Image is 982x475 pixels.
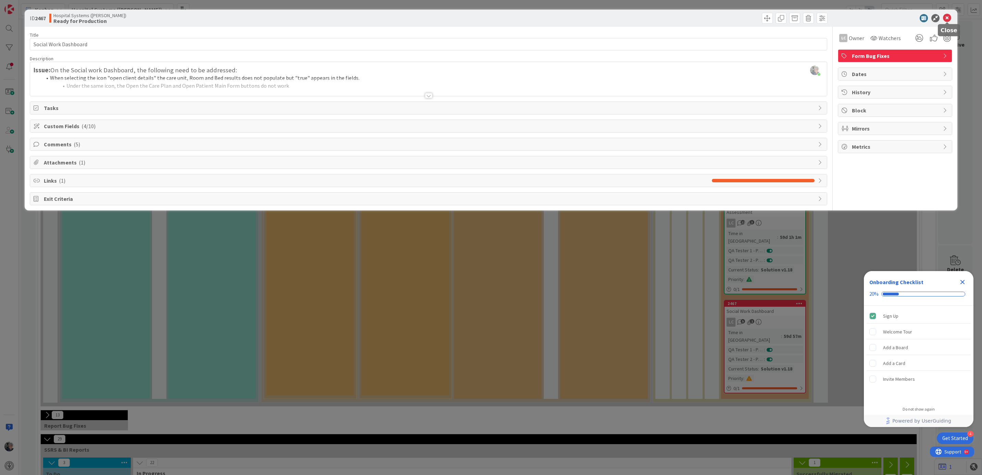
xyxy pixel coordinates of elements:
[941,27,957,34] h5: Close
[883,359,905,367] div: Add a Card
[53,18,126,24] b: Ready for Production
[892,417,951,425] span: Powered by UserGuiding
[44,122,815,130] span: Custom Fields
[79,159,85,166] span: ( 1 )
[957,277,968,288] div: Close Checklist
[867,356,971,371] div: Add a Card is incomplete.
[903,406,935,412] div: Do not show again
[53,13,126,18] span: Hospital Systems ([PERSON_NAME])
[42,74,824,82] li: When selecting the icon "open client details" the care unit, Room and Bed results does not popula...
[883,375,915,383] div: Invite Members
[14,1,31,9] span: Support
[852,52,940,60] span: Form Bug Fixes
[74,141,80,148] span: ( 5 )
[44,176,709,185] span: Links
[869,291,879,297] div: 20%
[30,32,39,38] label: Title
[852,106,940,114] span: Block
[810,65,820,75] img: x9GsnaifSX4ialCBneLb6lDLYCDDhe1p.jpg
[883,328,912,336] div: Welcome Tour
[852,88,940,96] span: History
[864,271,973,427] div: Checklist Container
[864,415,973,427] div: Footer
[852,124,940,133] span: Mirrors
[864,306,973,402] div: Checklist items
[839,34,847,42] div: LC
[937,433,973,444] div: Open Get Started checklist, remaining modules: 4
[30,38,828,50] input: type card name here...
[869,278,923,286] div: Onboarding Checklist
[44,140,815,148] span: Comments
[34,66,824,74] h3: On the Social work Dashboard, the following need to be addressed:
[867,308,971,324] div: Sign Up is complete.
[81,123,96,130] span: ( 4/10 )
[44,195,815,203] span: Exit Criteria
[967,431,973,437] div: 4
[883,343,908,352] div: Add a Board
[883,312,898,320] div: Sign Up
[852,70,940,78] span: Dates
[942,435,968,442] div: Get Started
[852,143,940,151] span: Metrics
[879,34,901,42] span: Watchers
[35,15,46,22] b: 2467
[30,56,53,62] span: Description
[59,177,65,184] span: ( 1 )
[867,372,971,387] div: Invite Members is incomplete.
[34,66,50,74] strong: Issue:
[867,340,971,355] div: Add a Board is incomplete.
[35,3,38,8] div: 9+
[869,291,968,297] div: Checklist progress: 20%
[867,324,971,339] div: Welcome Tour is incomplete.
[849,34,864,42] span: Owner
[44,158,815,167] span: Attachments
[867,415,970,427] a: Powered by UserGuiding
[30,14,46,22] span: ID
[44,104,815,112] span: Tasks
